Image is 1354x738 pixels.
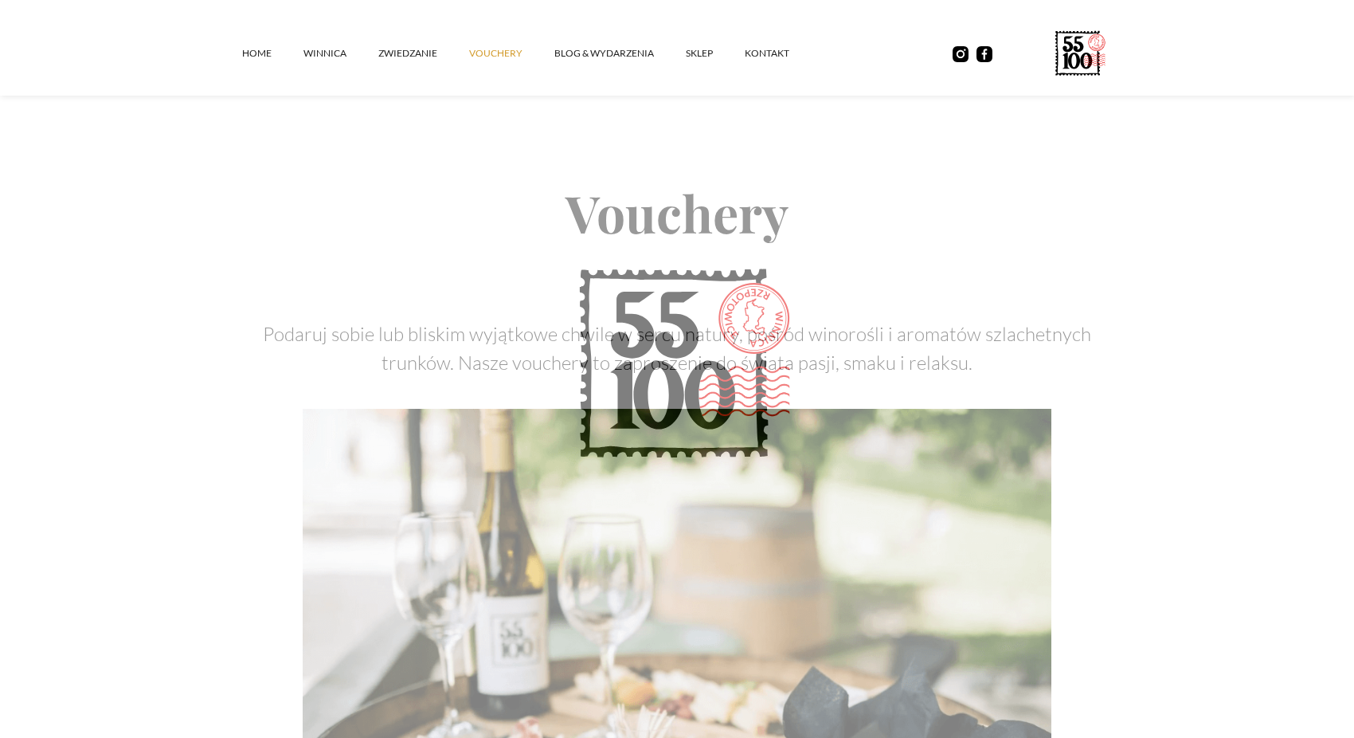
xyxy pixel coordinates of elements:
[686,29,745,77] a: SKLEP
[745,29,821,77] a: kontakt
[554,29,686,77] a: Blog & Wydarzenia
[378,29,469,77] a: ZWIEDZANIE
[303,29,378,77] a: winnica
[469,29,554,77] a: vouchery
[242,29,303,77] a: Home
